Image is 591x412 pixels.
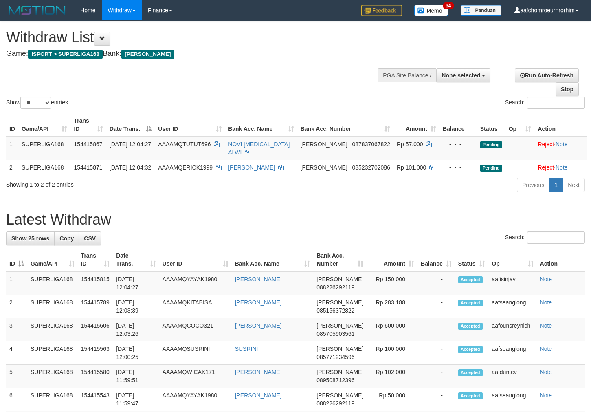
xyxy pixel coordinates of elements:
button: None selected [436,68,490,82]
td: [DATE] 11:59:47 [113,388,159,411]
td: 1 [6,137,18,160]
div: - - - [443,163,474,172]
span: Rp 101.000 [397,164,426,171]
span: Copy 085156372822 to clipboard [316,307,354,314]
span: [PERSON_NAME] [301,141,347,148]
span: Copy 085705903561 to clipboard [316,330,354,337]
span: Copy 089508712396 to clipboard [316,377,354,383]
th: Date Trans.: activate to sort column ascending [113,248,159,271]
a: 1 [549,178,563,192]
span: Copy 087837067822 to clipboard [352,141,390,148]
td: 154415580 [78,365,113,388]
span: [PERSON_NAME] [316,276,363,282]
a: Note [540,369,552,375]
td: 5 [6,365,27,388]
span: [PERSON_NAME] [316,299,363,306]
td: 4 [6,341,27,365]
td: SUPERLIGA168 [18,137,70,160]
img: Button%20Memo.svg [414,5,448,16]
span: [PERSON_NAME] [301,164,347,171]
th: Amount: activate to sort column ascending [367,248,417,271]
td: [DATE] 12:03:39 [113,295,159,318]
img: MOTION_logo.png [6,4,68,16]
td: - [417,341,455,365]
span: [PERSON_NAME] [121,50,174,59]
th: Date Trans.: activate to sort column descending [106,113,155,137]
td: SUPERLIGA168 [27,388,78,411]
a: Run Auto-Refresh [515,68,579,82]
span: Accepted [458,392,483,399]
label: Search: [505,231,585,244]
th: Bank Acc. Number: activate to sort column ascending [313,248,367,271]
span: Accepted [458,276,483,283]
td: 154415815 [78,271,113,295]
span: Pending [480,165,502,172]
span: Show 25 rows [11,235,49,242]
a: [PERSON_NAME] [228,164,275,171]
div: - - - [443,140,474,148]
td: SUPERLIGA168 [27,365,78,388]
th: Op: activate to sort column ascending [505,113,535,137]
span: [PERSON_NAME] [316,369,363,375]
td: SUPERLIGA168 [27,341,78,365]
th: Game/API: activate to sort column ascending [18,113,70,137]
h1: Latest Withdraw [6,212,585,228]
span: Copy 088226292119 to clipboard [316,400,354,407]
span: [DATE] 12:04:32 [110,164,151,171]
th: ID: activate to sort column descending [6,248,27,271]
span: CSV [84,235,96,242]
span: 34 [443,2,454,9]
th: Balance [439,113,477,137]
td: aafounsreynich [488,318,536,341]
td: AAAAMQWICAK171 [159,365,232,388]
span: AAAAMQTUTUT696 [158,141,211,148]
th: Trans ID: activate to sort column ascending [78,248,113,271]
td: [DATE] 11:59:51 [113,365,159,388]
h4: Game: Bank: [6,50,386,58]
td: Rp 283,188 [367,295,417,318]
a: Note [540,276,552,282]
th: Trans ID: activate to sort column ascending [70,113,106,137]
img: panduan.png [461,5,501,16]
a: Note [540,299,552,306]
td: - [417,271,455,295]
label: Show entries [6,97,68,109]
a: Note [556,141,568,148]
th: Status: activate to sort column ascending [455,248,489,271]
span: Accepted [458,323,483,330]
div: PGA Site Balance / [378,68,436,82]
span: Copy 088226292119 to clipboard [316,284,354,291]
td: - [417,318,455,341]
td: [DATE] 12:04:27 [113,271,159,295]
span: [PERSON_NAME] [316,322,363,329]
a: Previous [517,178,549,192]
span: Accepted [458,300,483,306]
th: User ID: activate to sort column ascending [155,113,225,137]
span: Pending [480,141,502,148]
span: Copy 085232702086 to clipboard [352,164,390,171]
td: AAAAMQYAYAK1980 [159,271,232,295]
td: - [417,388,455,411]
a: Note [556,164,568,171]
span: 154415867 [74,141,102,148]
td: aafseanglong [488,341,536,365]
span: Copy 085771234596 to clipboard [316,354,354,360]
td: 2 [6,160,18,175]
td: · [534,160,587,175]
a: [PERSON_NAME] [235,276,282,282]
span: Rp 57.000 [397,141,423,148]
span: [PERSON_NAME] [316,346,363,352]
td: · [534,137,587,160]
td: 1 [6,271,27,295]
td: aafseanglong [488,388,536,411]
td: AAAAMQYAYAK1980 [159,388,232,411]
td: 154415543 [78,388,113,411]
span: Copy [59,235,74,242]
td: 154415606 [78,318,113,341]
td: Rp 150,000 [367,271,417,295]
th: Action [537,248,585,271]
th: ID [6,113,18,137]
a: [PERSON_NAME] [235,369,282,375]
input: Search: [527,97,585,109]
th: Op: activate to sort column ascending [488,248,536,271]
